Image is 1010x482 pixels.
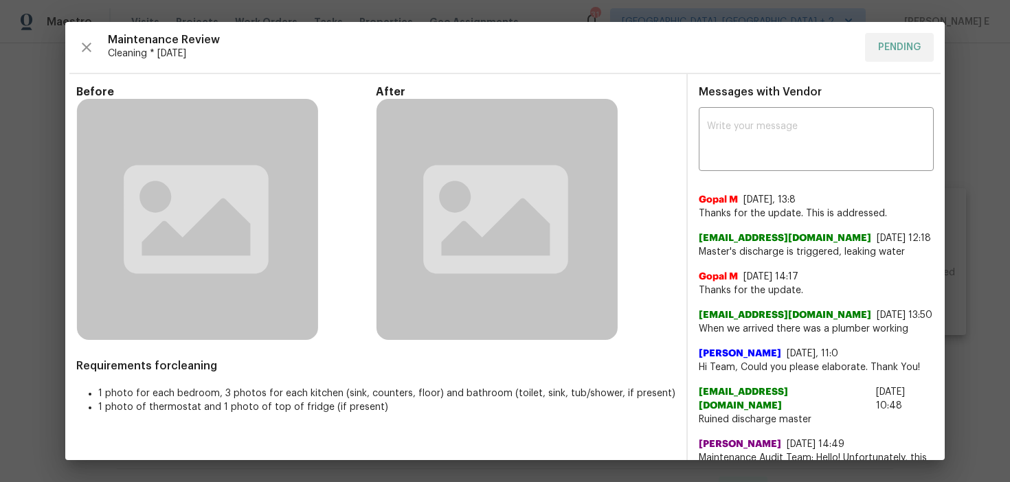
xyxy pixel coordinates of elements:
[787,349,838,358] span: [DATE], 11:0
[699,231,871,245] span: [EMAIL_ADDRESS][DOMAIN_NAME]
[699,87,822,97] span: Messages with Vendor
[877,233,931,243] span: [DATE] 12:18
[699,385,871,413] span: [EMAIL_ADDRESS][DOMAIN_NAME]
[743,272,798,282] span: [DATE] 14:17
[98,400,675,414] li: 1 photo of thermostat and 1 photo of top of fridge (if present)
[108,47,854,60] span: Cleaning * [DATE]
[98,387,675,400] li: 1 photo for each bedroom, 3 photos for each kitchen (sink, counters, floor) and bathroom (toilet,...
[76,85,376,99] span: Before
[877,310,932,320] span: [DATE] 13:50
[743,195,796,205] span: [DATE], 13:8
[376,85,675,99] span: After
[76,359,675,373] span: Requirements for cleaning
[699,270,738,284] span: Gopal M
[787,439,844,449] span: [DATE] 14:49
[699,193,738,207] span: Gopal M
[699,347,781,360] span: [PERSON_NAME]
[699,308,871,322] span: [EMAIL_ADDRESS][DOMAIN_NAME]
[699,437,781,451] span: [PERSON_NAME]
[699,413,934,426] span: Ruined discharge master
[699,284,934,297] span: Thanks for the update.
[108,33,854,47] span: Maintenance Review
[699,322,934,336] span: When we arrived there was a plumber working
[699,207,934,220] span: Thanks for the update. This is addressed.
[699,360,934,374] span: Hi Team, Could you please elaborate. Thank You!
[876,387,905,411] span: [DATE] 10:48
[699,245,934,259] span: Master's discharge is triggered, leaking water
